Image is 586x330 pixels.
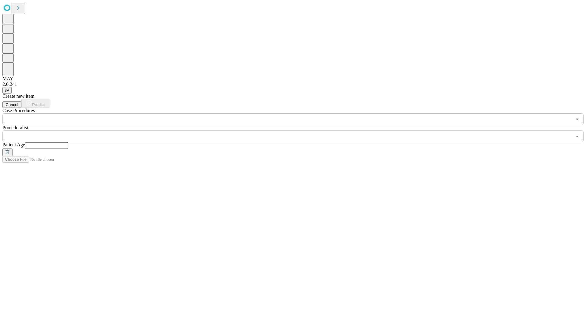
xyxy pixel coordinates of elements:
[2,94,34,99] span: Create new item
[2,101,21,108] button: Cancel
[2,82,584,87] div: 2.0.241
[2,108,35,113] span: Scheduled Procedure
[2,76,584,82] div: MAY
[5,102,18,107] span: Cancel
[573,115,581,123] button: Open
[21,99,49,108] button: Predict
[32,102,45,107] span: Predict
[573,132,581,141] button: Open
[2,125,28,130] span: Proceduralist
[5,88,9,93] span: @
[2,142,25,147] span: Patient Age
[2,87,12,94] button: @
